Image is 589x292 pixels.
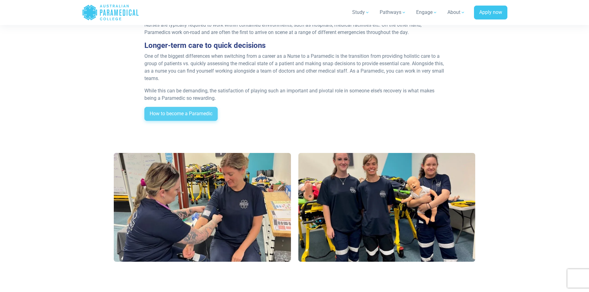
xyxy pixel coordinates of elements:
p: One of the biggest differences when switching from a career as a Nurse to a Paramedic is the tran... [144,53,445,82]
a: Pathways [376,4,410,21]
a: Study [348,4,373,21]
a: How to become a Paramedic [144,107,218,121]
a: Apply now [474,6,507,20]
p: Nurses are typically required to work within contained environments, such as hospitals, medical f... [144,21,445,36]
a: Engage [412,4,441,21]
p: While this can be demanding, the satisfaction of playing such an important and pivotal role in so... [144,87,445,102]
a: About [444,4,469,21]
strong: Longer-term care to quick decisions [144,41,266,50]
a: Australian Paramedical College [82,2,139,23]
